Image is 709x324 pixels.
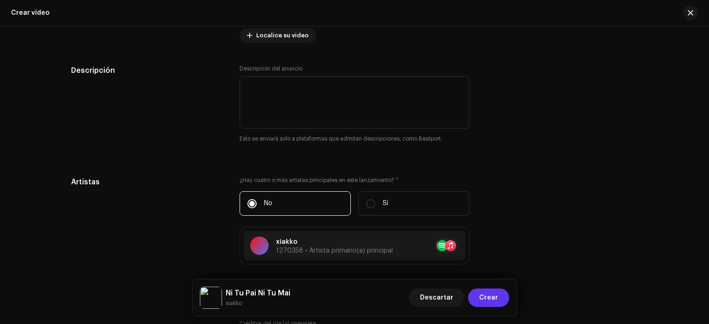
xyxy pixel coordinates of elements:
[256,26,309,45] span: Localice su video
[240,177,469,184] label: ¿Hay cuatro o más artistas principales en este lanzamiento?
[71,177,225,188] h5: Artistas
[276,247,393,254] span: 1270358 • Artista primario(a) principal
[240,134,469,143] small: Esto se enviará solo a plataformas que admitan descripciones, como Beatport.
[468,289,509,307] button: Crear
[383,199,388,208] p: Sí
[71,65,225,76] h5: Descripción
[479,289,498,307] span: Crear
[226,299,290,308] small: Ni Tu Pai Ni Tu Mai
[409,289,464,307] button: Descartar
[200,287,222,309] img: e7a6430b-edfe-4870-ae17-e4c6e4251dde
[226,288,290,299] h5: Ni Tu Pai Ni Tu Mai
[240,65,302,72] label: Descripción del anuncio
[276,237,393,247] p: xiakko
[264,199,272,208] p: No
[420,289,453,307] span: Descartar
[240,28,316,43] button: Localice su video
